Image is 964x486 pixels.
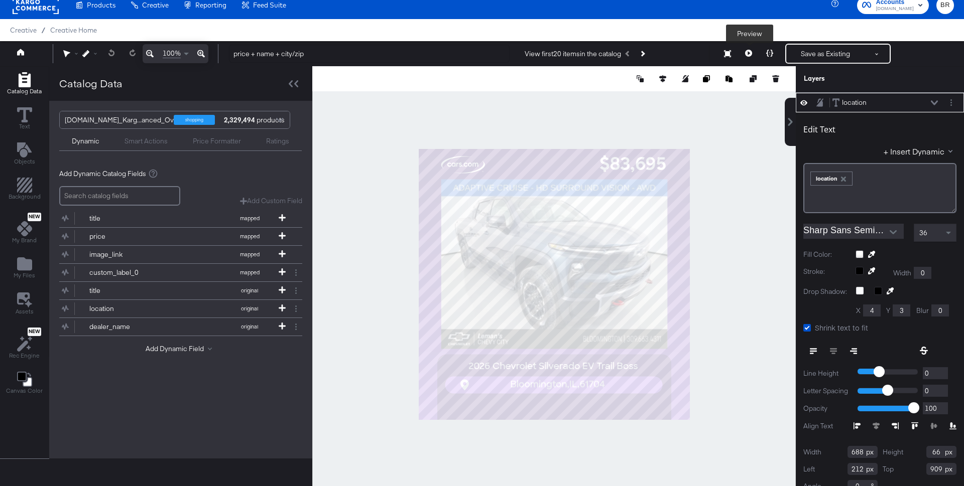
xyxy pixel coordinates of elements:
[6,211,43,248] button: NewMy Brand
[59,318,290,336] button: dealer_nameoriginal
[59,228,290,245] button: pricemapped
[193,136,241,146] div: Price Formatter
[142,1,169,9] span: Creative
[59,210,290,227] button: titlemapped
[916,306,929,315] label: Blur
[59,264,290,281] button: custom_label_0mapped
[803,267,848,279] label: Stroke:
[89,268,162,277] div: custom_label_0
[266,136,289,146] div: Ratings
[87,1,115,9] span: Products
[726,74,736,84] button: Paste image
[14,271,35,279] span: My Files
[89,322,162,332] div: dealer_name
[803,421,854,431] label: Align Text
[222,305,277,312] span: original
[803,250,848,259] label: Fill Color:
[59,186,180,206] input: Search catalog fields
[59,246,290,263] button: image_linkmapped
[886,306,890,315] label: Y
[883,447,903,457] label: Height
[72,136,99,146] div: Dynamic
[919,228,927,237] span: 36
[59,228,302,245] div: pricemapped
[253,1,286,9] span: Feed Suite
[3,325,46,363] button: NewRec Engine
[163,49,181,58] span: 100%
[786,45,865,63] button: Save as Existing
[946,97,956,108] button: Layer Options
[222,111,257,128] strong: 2,329,494
[59,264,302,281] div: custom_label_0mapped
[886,225,901,240] button: Open
[174,115,215,125] div: shopping
[28,214,41,220] span: New
[146,344,216,354] button: Add Dynamic Field
[804,74,906,83] div: Layers
[59,169,146,179] span: Add Dynamic Catalog Fields
[12,236,37,244] span: My Brand
[883,464,894,474] label: Top
[59,300,302,317] div: locationoriginal
[10,26,37,34] span: Creative
[703,75,710,82] svg: Copy image
[1,70,48,98] button: Add Rectangle
[8,140,41,169] button: Add Text
[10,289,40,318] button: Assets
[59,318,302,336] div: dealer_nameoriginal
[9,193,41,201] span: Background
[59,246,302,263] div: image_linkmapped
[89,304,162,313] div: location
[59,282,302,299] div: titleoriginal
[19,122,30,130] span: Text
[856,306,861,315] label: X
[89,286,162,295] div: title
[28,329,41,335] span: New
[525,49,621,59] div: View first 20 items in the catalog
[11,105,38,133] button: Text
[50,26,97,34] a: Creative Home
[14,157,35,166] span: Objects
[222,215,277,222] span: mapped
[3,176,47,204] button: Add Rectangle
[65,111,192,128] div: [DOMAIN_NAME]_Karg...anced_Overlays
[222,323,277,330] span: original
[803,287,849,296] label: Drop Shadow:
[842,98,867,107] div: location
[37,26,50,34] span: /
[703,74,713,84] button: Copy image
[803,404,850,413] label: Opacity
[6,387,43,395] span: Canvas Color
[893,268,911,278] label: Width
[222,233,277,240] span: mapped
[195,1,226,9] span: Reporting
[815,322,868,333] span: Shrink text to fit
[803,124,835,134] div: Edit Text
[59,300,290,317] button: locationoriginal
[9,352,40,360] span: Rec Engine
[59,210,302,227] div: titlemapped
[89,214,162,223] div: title
[726,75,733,82] svg: Paste image
[803,369,850,378] label: Line Height
[7,87,42,95] span: Catalog Data
[811,172,852,185] div: location
[89,232,162,241] div: price
[8,254,41,283] button: Add Files
[89,250,162,259] div: image_link
[125,136,168,146] div: Smart Actions
[803,386,850,396] label: Letter Spacing
[803,447,821,457] label: Width
[876,5,914,13] span: [DOMAIN_NAME]
[222,111,253,128] div: products
[803,464,815,474] label: Left
[222,269,277,276] span: mapped
[16,307,34,315] span: Assets
[240,196,302,206] button: Add Custom Field
[59,76,123,91] div: Catalog Data
[222,251,277,258] span: mapped
[635,45,649,63] button: Next Product
[884,146,956,156] button: + Insert Dynamic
